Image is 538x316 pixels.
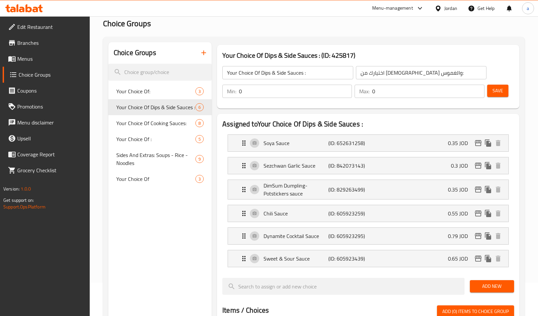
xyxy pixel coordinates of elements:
[222,50,514,61] h3: Your Choice Of Dips & Side Sauces : (ID: 425817)
[475,282,509,290] span: Add New
[328,139,372,147] p: (ID: 652631258)
[473,185,483,195] button: edit
[103,16,151,31] span: Choice Groups
[21,185,31,193] span: 1.0.0
[196,120,203,126] span: 8
[493,231,503,241] button: delete
[108,147,212,171] div: Sides And Extras: Soups - Rice - Noodles9
[448,255,473,263] p: 0.65 JOD
[228,180,508,199] div: Expand
[108,99,212,115] div: Your Choice Of Dips & Side Sauces :6
[195,175,204,183] div: Choices
[492,87,503,95] span: Save
[222,119,514,129] h2: Assigned to Your Choice Of Dips & Side Sauces :
[222,305,269,315] h2: Items / Choices
[493,208,503,218] button: delete
[17,39,84,47] span: Branches
[527,5,529,12] span: a
[116,119,195,127] span: Your Choice Of Cooking Sauces:
[108,131,212,147] div: Your Choice Of :5
[3,99,90,115] a: Promotions
[448,139,473,147] p: 0.35 JOD
[196,136,203,142] span: 5
[3,115,90,130] a: Menu disclaimer
[3,35,90,51] a: Branches
[264,162,328,170] p: Sezchwan Garlic Sauce
[372,4,413,12] div: Menu-management
[493,138,503,148] button: delete
[483,254,493,264] button: duplicate
[3,146,90,162] a: Coverage Report
[17,103,84,111] span: Promotions
[116,151,195,167] span: Sides And Extras: Soups - Rice - Noodles
[442,307,509,316] span: Add (0) items to choice group
[116,103,195,111] span: Your Choice Of Dips & Side Sauces :
[3,162,90,178] a: Grocery Checklist
[473,231,483,241] button: edit
[116,135,195,143] span: Your Choice Of :
[114,48,156,58] h2: Choice Groups
[3,130,90,146] a: Upsell
[483,231,493,241] button: duplicate
[3,185,20,193] span: Version:
[451,162,473,170] p: 0.3 JOD
[483,208,493,218] button: duplicate
[108,64,212,81] input: search
[264,255,328,263] p: Sweet & Sour Sauce
[487,85,508,97] button: Save
[493,254,503,264] button: delete
[470,280,514,292] button: Add New
[222,154,514,177] li: Expand
[473,254,483,264] button: edit
[483,161,493,171] button: duplicate
[228,135,508,151] div: Expand
[17,134,84,142] span: Upsell
[108,115,212,131] div: Your Choice Of Cooking Sauces:8
[222,177,514,202] li: Expand
[17,87,84,95] span: Coupons
[228,228,508,244] div: Expand
[17,150,84,158] span: Coverage Report
[448,186,473,194] p: 0.35 JOD
[328,255,372,263] p: (ID: 605923439)
[116,87,195,95] span: Your Choice Of:
[17,166,84,174] span: Grocery Checklist
[195,155,204,163] div: Choices
[3,51,90,67] a: Menus
[473,138,483,148] button: edit
[444,5,457,12] div: Jordan
[116,175,195,183] span: Your Choice Of
[359,87,370,95] p: Max:
[222,225,514,247] li: Expand
[3,83,90,99] a: Coupons
[264,182,328,197] p: DimSum Dumpling-Potstickers sauce
[493,161,503,171] button: delete
[264,232,328,240] p: Dynamite Cocktail Sauce
[222,247,514,270] li: Expand
[3,67,90,83] a: Choice Groups
[222,278,465,295] input: search
[195,135,204,143] div: Choices
[328,162,372,170] p: (ID: 842073143)
[227,87,236,95] p: Min:
[108,171,212,187] div: Your Choice Of3
[264,139,328,147] p: Soya Sauce
[196,176,203,182] span: 3
[195,119,204,127] div: Choices
[264,209,328,217] p: Chili Sauce
[473,161,483,171] button: edit
[222,132,514,154] li: Expand
[483,138,493,148] button: duplicate
[3,202,46,211] a: Support.OpsPlatform
[17,23,84,31] span: Edit Restaurant
[196,88,203,95] span: 3
[196,104,203,111] span: 6
[222,202,514,225] li: Expand
[483,185,493,195] button: duplicate
[17,118,84,126] span: Menu disclaimer
[19,71,84,79] span: Choice Groups
[493,185,503,195] button: delete
[473,208,483,218] button: edit
[3,196,34,204] span: Get support on:
[196,156,203,162] span: 9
